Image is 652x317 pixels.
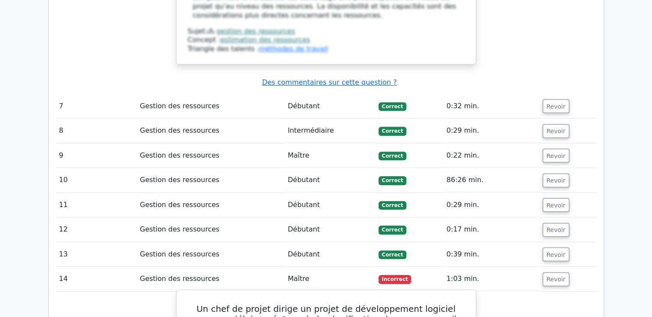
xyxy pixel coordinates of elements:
font: Correct [382,104,403,110]
button: Revoir [543,198,569,212]
font: 0:39 min. [446,250,479,258]
button: Revoir [543,272,569,286]
font: 1:03 min. [446,274,479,283]
button: Revoir [543,149,569,162]
font: Revoir [547,276,565,283]
font: Correct [382,153,403,159]
font: Revoir [547,152,565,159]
font: Correct [382,252,403,258]
font: Gestion des ressources [140,225,219,233]
font: 0:32 min. [446,102,479,110]
font: Débutant [288,225,320,233]
font: 10 [59,176,68,184]
font: Débutant [288,176,320,184]
font: Sujet: [188,27,207,35]
font: Correct [382,177,403,183]
font: 0:29 min. [446,201,479,209]
font: 14 [59,274,68,283]
font: Maître [288,151,309,159]
font: Correct [382,202,403,208]
font: Revoir [547,128,565,134]
font: Revoir [547,226,565,233]
a: gestion des ressources [216,27,295,35]
font: Gestion des ressources [140,250,219,258]
button: Revoir [543,99,569,113]
font: Débutant [288,250,320,258]
button: Revoir [543,124,569,138]
font: 12 [59,225,68,233]
font: 0:29 min. [446,126,479,134]
font: Gestion des ressources [140,201,219,209]
font: Triangle des talents : [188,45,259,53]
font: Intermédiaire [288,126,334,134]
font: Revoir [547,251,565,258]
font: Incorrect [382,276,408,282]
a: Des commentaires sur cette question ? [262,78,397,86]
font: Revoir [547,103,565,110]
font: 11 [59,201,68,209]
button: Revoir [543,223,569,237]
font: 0:17 min. [446,225,479,233]
font: Gestion des ressources [140,102,219,110]
font: 86:26 min. [446,176,483,184]
font: Gestion des ressources [140,151,219,159]
font: 13 [59,250,68,258]
button: Revoir [543,247,569,261]
font: 0:22 min. [446,151,479,159]
font: Gestion des ressources [140,274,219,283]
a: estimation des ressources [220,36,310,44]
font: Revoir [547,201,565,208]
font: Correct [382,227,403,233]
font: 7 [59,102,63,110]
button: Revoir [543,174,569,187]
font: Revoir [547,177,565,184]
font: Maître [288,274,309,283]
font: Débutant [288,201,320,209]
font: Gestion des ressources [140,126,219,134]
font: Correct [382,128,403,134]
font: Gestion des ressources [140,176,219,184]
font: 9 [59,151,63,159]
font: Débutant [288,102,320,110]
font: Concept : [188,36,221,44]
a: méthodes de travail [259,45,328,53]
font: 8 [59,126,63,134]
